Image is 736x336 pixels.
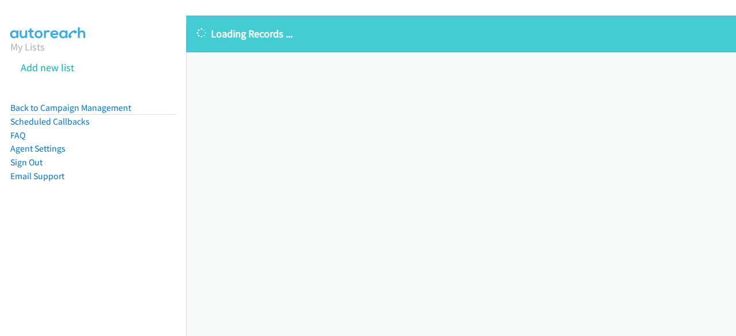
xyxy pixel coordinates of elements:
[10,171,64,181] a: Email Support
[10,143,66,154] a: Agent Settings
[10,116,90,127] a: Scheduled Callbacks
[10,130,25,141] a: FAQ
[197,26,726,41] p: Loading Records ...
[10,157,43,168] a: Sign Out
[10,40,45,53] a: My Lists
[10,102,131,113] a: Back to Campaign Management
[21,61,74,74] a: Add new list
